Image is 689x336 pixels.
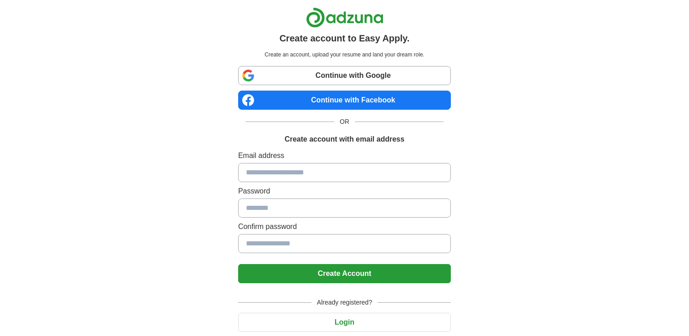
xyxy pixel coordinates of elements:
[238,150,451,161] label: Email address
[238,221,451,232] label: Confirm password
[311,298,378,307] span: Already registered?
[238,91,451,110] a: Continue with Facebook
[334,117,355,127] span: OR
[238,313,451,332] button: Login
[240,51,449,59] p: Create an account, upload your resume and land your dream role.
[238,66,451,85] a: Continue with Google
[238,186,451,197] label: Password
[306,7,383,28] img: Adzuna logo
[285,134,404,145] h1: Create account with email address
[238,264,451,283] button: Create Account
[280,31,410,45] h1: Create account to Easy Apply.
[238,318,451,326] a: Login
